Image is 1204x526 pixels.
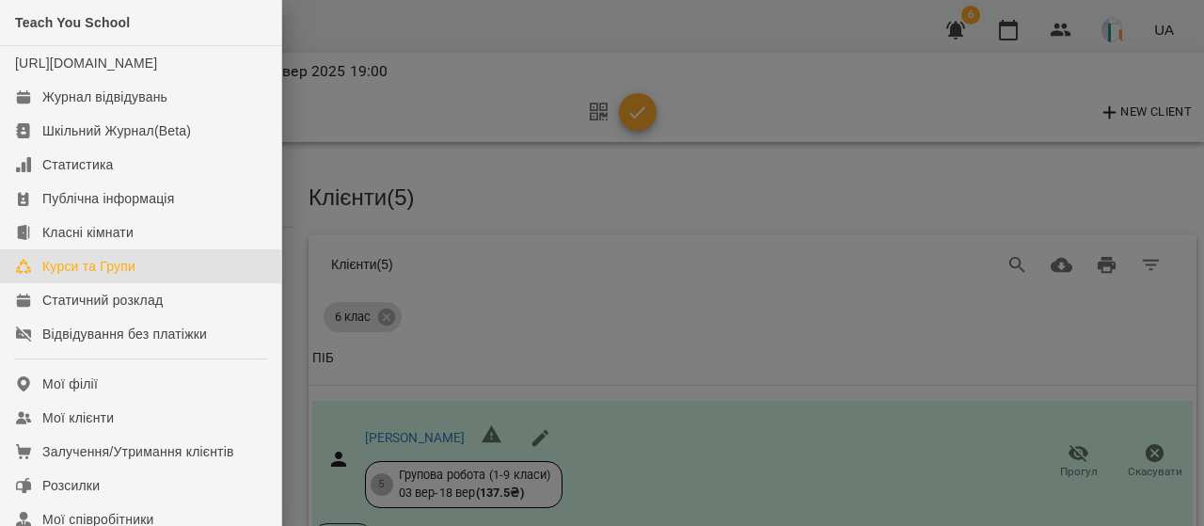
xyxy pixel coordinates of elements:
[15,15,130,30] span: Teach You School
[42,88,167,106] div: Журнал відвідувань
[42,189,174,208] div: Публічна інформація
[42,442,234,461] div: Залучення/Утримання клієнтів
[42,408,114,427] div: Мої клієнти
[42,476,100,495] div: Розсилки
[42,257,135,276] div: Курси та Групи
[15,56,157,71] a: [URL][DOMAIN_NAME]
[42,291,163,310] div: Статичний розклад
[42,121,191,140] div: Шкільний Журнал(Beta)
[42,155,114,174] div: Статистика
[42,325,207,343] div: Відвідування без платіжки
[42,223,134,242] div: Класні кімнати
[42,375,98,393] div: Мої філії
